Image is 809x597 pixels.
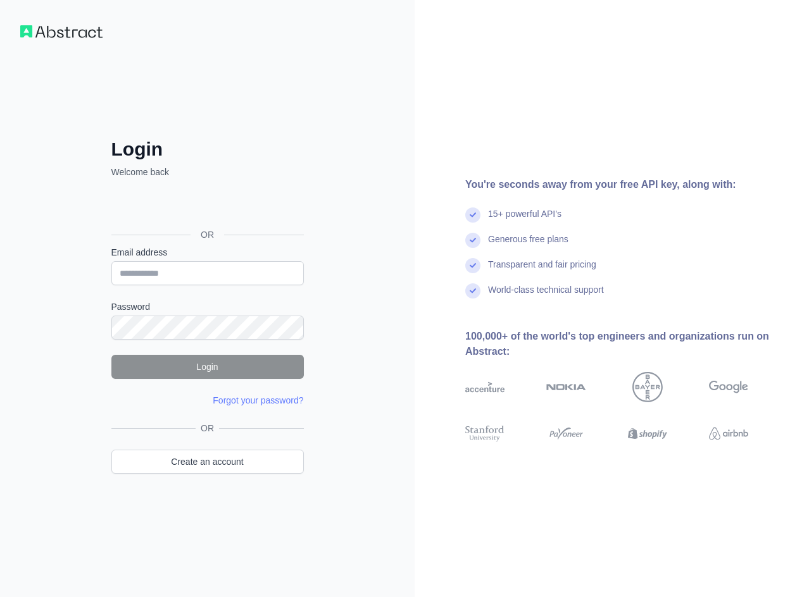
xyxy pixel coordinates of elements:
h2: Login [111,138,304,161]
a: Create an account [111,450,304,474]
img: stanford university [465,424,505,443]
div: You're seconds away from your free API key, along with: [465,177,789,192]
img: airbnb [709,424,748,443]
img: check mark [465,258,480,273]
img: check mark [465,233,480,248]
label: Email address [111,246,304,259]
span: OR [191,228,224,241]
label: Password [111,300,304,313]
img: check mark [465,207,480,223]
div: World-class technical support [488,283,604,309]
a: Forgot your password? [213,395,303,405]
img: nokia [546,372,586,402]
img: check mark [465,283,480,298]
div: Generous free plans [488,233,568,258]
img: payoneer [546,424,586,443]
img: Workflow [20,25,103,38]
button: Login [111,355,304,379]
img: accenture [465,372,505,402]
img: google [709,372,748,402]
span: OR [196,422,219,434]
iframe: Sign in with Google Button [105,192,308,220]
p: Welcome back [111,166,304,178]
div: 100,000+ of the world's top engineers and organizations run on Abstract: [465,329,789,359]
div: 15+ powerful API's [488,207,561,233]
img: shopify [628,424,667,443]
img: bayer [632,372,663,402]
div: Transparent and fair pricing [488,258,596,283]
